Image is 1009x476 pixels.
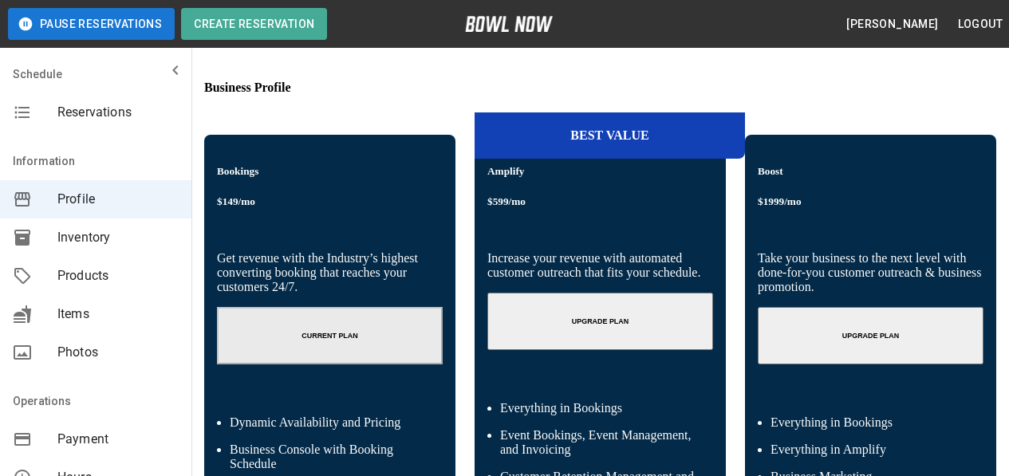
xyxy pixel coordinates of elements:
h4: Business Profile [204,81,291,95]
h5: $599/mo [487,195,713,208]
button: Pause Reservations [8,8,175,40]
button: [PERSON_NAME] [840,10,944,39]
button: UPGRADE PLAN [758,307,983,364]
span: Inventory [57,228,179,247]
p: Everything in Amplify [771,443,971,457]
h6: UPGRADE PLAN [494,317,707,325]
button: Logout [952,10,1009,39]
p: Everything in Bookings [771,415,971,430]
h5: Bookings [217,165,443,178]
p: Business Console with Booking Schedule [230,443,430,471]
p: Take your business to the next level with done-for-you customer outreach & business promotion. [758,251,983,294]
span: Photos [57,343,179,362]
button: Create Reservation [181,8,327,40]
h6: UPGRADE PLAN [764,332,977,340]
button: CURRENT PLAN [217,307,443,364]
p: Event Bookings, Event Management, and Invoicing [500,428,700,457]
img: logo [465,16,553,32]
p: BEST VALUE [484,128,735,143]
p: Dynamic Availability and Pricing [230,415,430,430]
h5: $1999/mo [758,195,983,208]
button: UPGRADE PLAN [487,293,713,350]
span: Profile [57,190,179,209]
h5: $149/mo [217,195,443,208]
h5: Boost [758,165,983,178]
p: Increase your revenue with automated customer outreach that fits your schedule. [487,251,713,280]
p: Everything in Bookings [500,401,700,415]
span: Products [57,266,179,285]
span: Payment [57,430,179,449]
span: Reservations [57,103,179,122]
h5: Amplify [487,165,713,178]
p: Get revenue with the Industry’s highest converting booking that reaches your customers 24/7. [217,251,443,294]
h6: CURRENT PLAN [223,332,436,340]
span: Items [57,305,179,324]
